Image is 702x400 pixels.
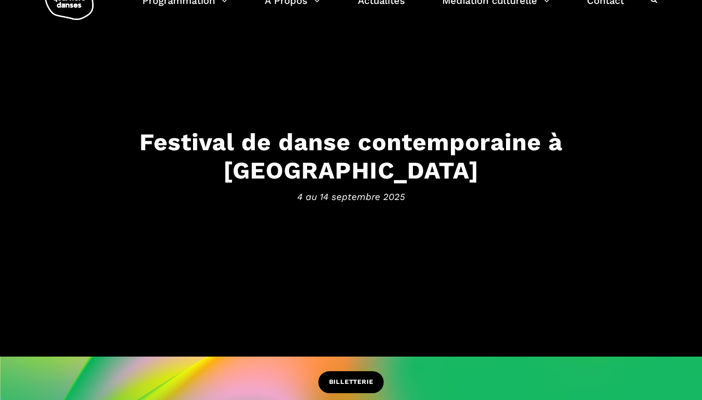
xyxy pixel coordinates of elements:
a: BILLETTERIE [318,371,384,393]
h3: Festival de danse contemporaine à [GEOGRAPHIC_DATA] [49,127,653,185]
span: 4 au 14 septembre 2025 [49,190,653,204]
span: BILLETTERIE [329,377,373,387]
